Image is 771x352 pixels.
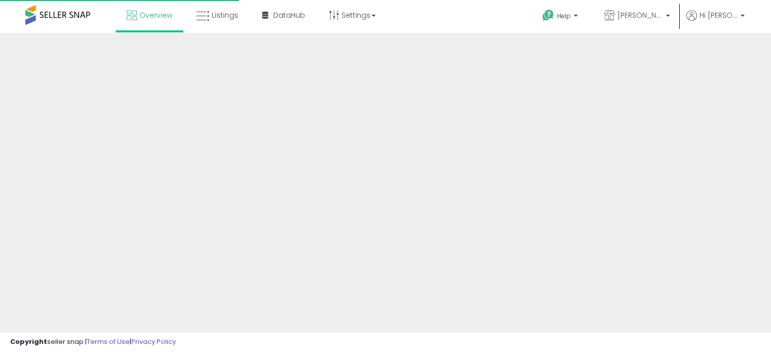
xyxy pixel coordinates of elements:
[212,10,238,20] span: Listings
[686,10,745,33] a: Hi [PERSON_NAME]
[131,337,176,346] a: Privacy Policy
[139,10,172,20] span: Overview
[10,337,47,346] strong: Copyright
[542,9,555,22] i: Get Help
[617,10,663,20] span: [PERSON_NAME]
[534,2,588,33] a: Help
[557,12,571,20] span: Help
[10,337,176,347] div: seller snap | |
[273,10,305,20] span: DataHub
[700,10,738,20] span: Hi [PERSON_NAME]
[87,337,130,346] a: Terms of Use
